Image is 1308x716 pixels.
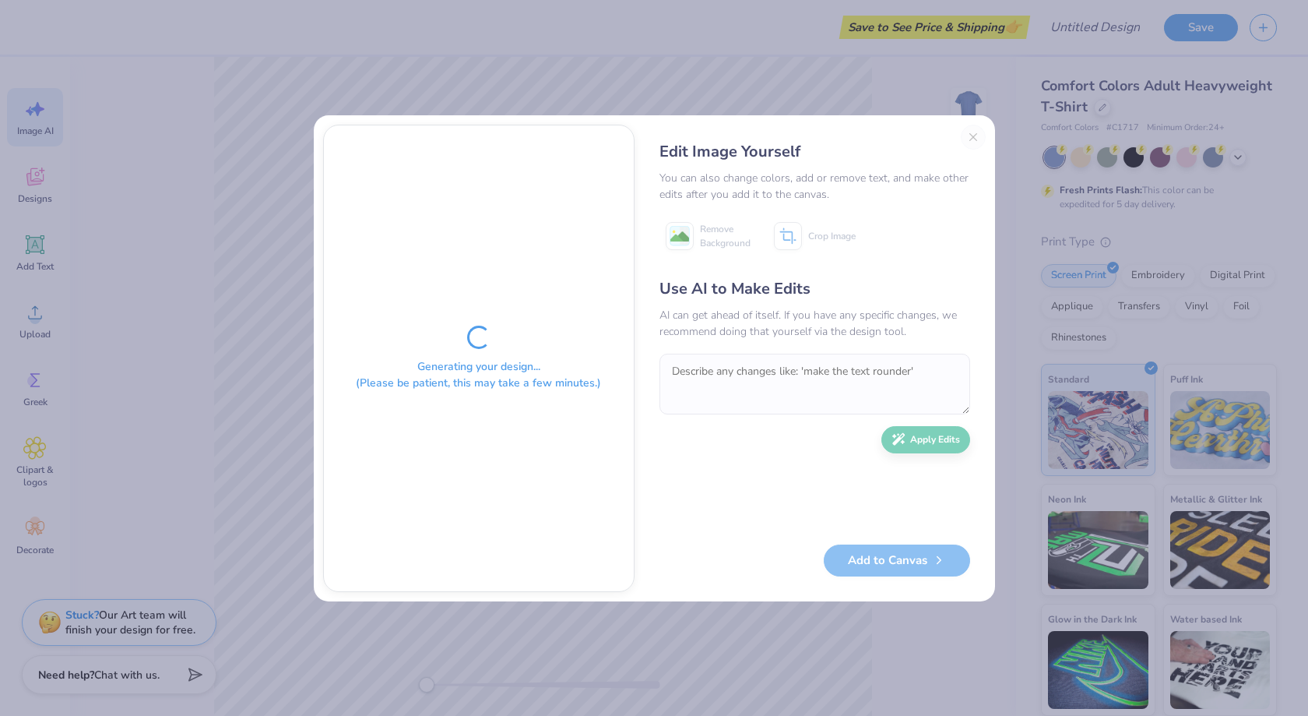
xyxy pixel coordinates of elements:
[659,277,970,301] div: Use AI to Make Edits
[659,140,970,164] div: Edit Image Yourself
[659,217,757,256] button: Remove Background
[356,358,601,391] div: Generating your design... (Please be patient, this may take a few minutes.)
[768,217,865,256] button: Crop Image
[700,222,751,250] span: Remove Background
[808,229,856,243] span: Crop Image
[659,307,970,340] div: AI can get ahead of itself. If you have any specific changes, we recommend doing that yourself vi...
[659,170,970,203] div: You can also change colors, add or remove text, and make other edits after you add it to the canvas.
